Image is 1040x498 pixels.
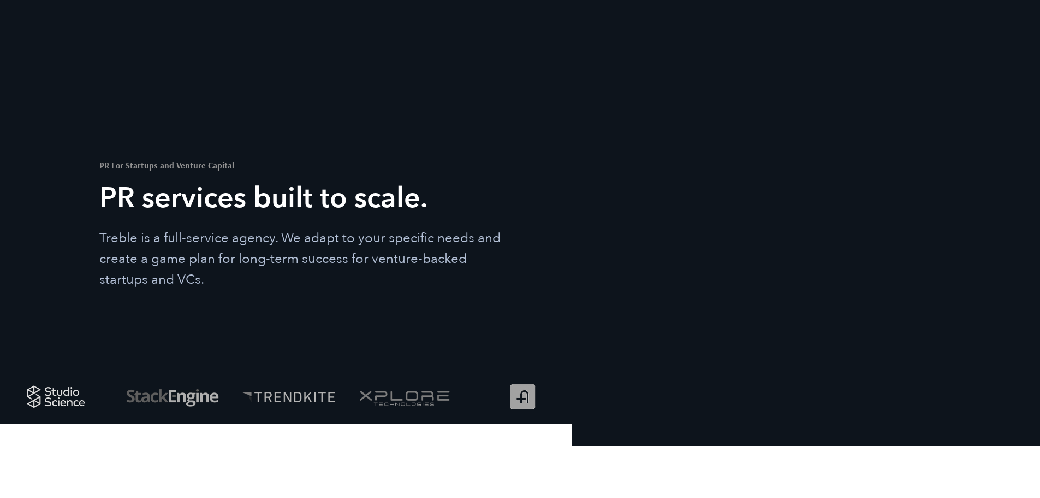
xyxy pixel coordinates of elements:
img: Addvocate logo [465,369,576,424]
img: Studio Science logo [1,369,111,424]
img: StackEngine logo [117,369,228,424]
img: XPlore logo [349,369,460,424]
img: TrendKite logo [233,369,343,424]
h2: PR For Startups and Venture Capital [99,161,516,169]
h1: PR services built to scale. [99,179,516,218]
p: Treble is a full-service agency. We adapt to your specific needs and create a game plan for long-... [99,228,516,290]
